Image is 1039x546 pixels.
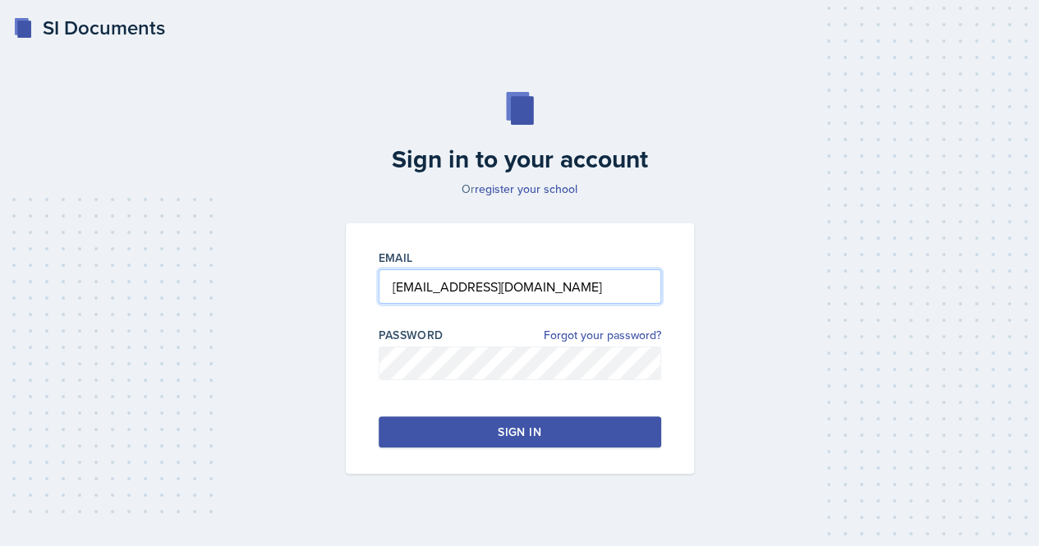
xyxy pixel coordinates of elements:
[379,416,661,447] button: Sign in
[379,250,413,266] label: Email
[498,424,540,440] div: Sign in
[13,13,165,43] a: SI Documents
[336,145,704,174] h2: Sign in to your account
[379,269,661,304] input: Email
[475,181,577,197] a: register your school
[336,181,704,197] p: Or
[379,327,444,343] label: Password
[544,327,661,344] a: Forgot your password?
